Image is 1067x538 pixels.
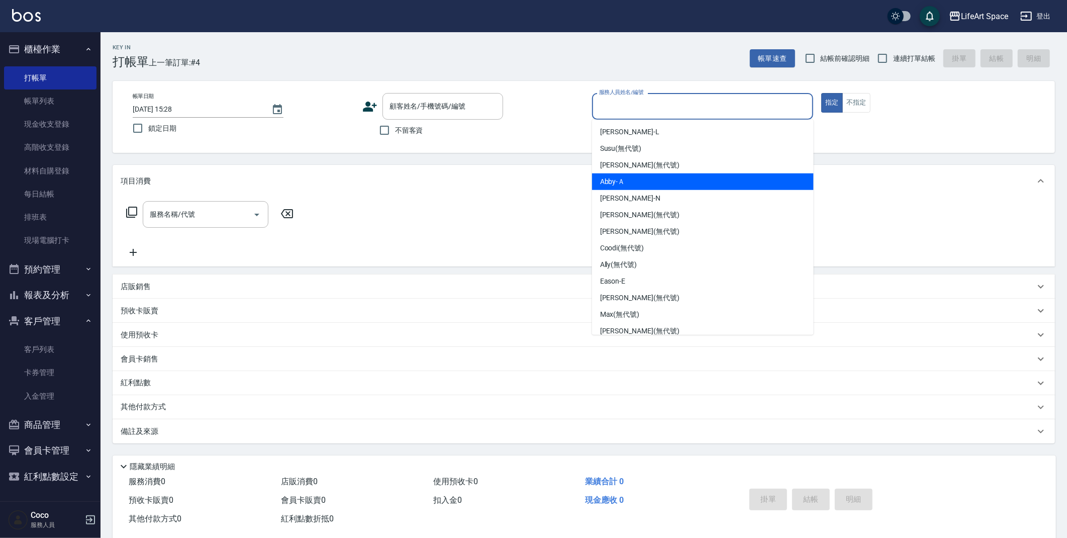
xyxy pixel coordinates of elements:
span: 其他付款方式 0 [129,514,181,523]
p: 其他付款方式 [121,402,171,413]
button: 會員卡管理 [4,437,96,464]
button: 紅利點數設定 [4,464,96,490]
p: 項目消費 [121,176,151,187]
span: Ally (無代號) [600,259,637,270]
h5: Coco [31,510,82,520]
button: 商品管理 [4,412,96,438]
p: 紅利點數 [121,378,156,389]
a: 現場電腦打卡 [4,229,96,252]
span: 上一筆訂單:#4 [149,56,201,69]
a: 帳單列表 [4,89,96,113]
span: 使用預收卡 0 [433,477,478,486]
span: [PERSON_NAME] (無代號) [600,210,680,220]
button: LifeArt Space [945,6,1012,27]
span: 預收卡販賣 0 [129,495,173,505]
button: 登出 [1016,7,1055,26]
div: 項目消費 [113,165,1055,197]
button: Choose date, selected date is 2025-10-08 [265,98,289,122]
span: 紅利點數折抵 0 [281,514,334,523]
a: 卡券管理 [4,361,96,384]
span: [PERSON_NAME] (無代號) [600,293,680,303]
span: 會員卡販賣 0 [281,495,326,505]
p: 會員卡銷售 [121,354,158,365]
p: 使用預收卡 [121,330,158,340]
img: Person [8,510,28,530]
span: 鎖定日期 [148,123,176,134]
div: 使用預收卡 [113,323,1055,347]
div: 其他付款方式 [113,395,1055,419]
a: 高階收支登錄 [4,136,96,159]
span: [PERSON_NAME] (無代號) [600,226,680,237]
a: 排班表 [4,206,96,229]
div: 紅利點數 [113,371,1055,395]
button: Open [249,207,265,223]
h2: Key In [113,44,149,51]
span: 現金應收 0 [585,495,624,505]
p: 店販銷售 [121,282,151,292]
div: LifeArt Space [961,10,1008,23]
div: 預收卡販賣 [113,299,1055,323]
div: 備註及來源 [113,419,1055,443]
img: Logo [12,9,41,22]
button: save [920,6,940,26]
a: 入金管理 [4,385,96,408]
button: 不指定 [842,93,870,113]
p: 服務人員 [31,520,82,529]
span: 結帳前確認明細 [821,53,870,64]
h3: 打帳單 [113,55,149,69]
label: 服務人員姓名/編號 [599,88,643,96]
button: 指定 [821,93,843,113]
a: 材料自購登錄 [4,159,96,183]
span: 服務消費 0 [129,477,165,486]
button: 帳單速查 [750,49,795,68]
span: Coodi (無代號) [600,243,644,253]
span: 扣入金 0 [433,495,462,505]
span: Susu (無代號) [600,143,642,154]
span: 業績合計 0 [585,477,624,486]
span: Abby -Ａ [600,176,625,187]
div: 會員卡銷售 [113,347,1055,371]
button: 客戶管理 [4,308,96,334]
button: 預約管理 [4,256,96,283]
input: YYYY/MM/DD hh:mm [133,101,261,118]
a: 客戶列表 [4,338,96,361]
span: 不留客資 [395,125,423,136]
span: [PERSON_NAME] (無代號) [600,326,680,336]
p: 預收卡販賣 [121,306,158,316]
span: [PERSON_NAME] (無代號) [600,160,680,170]
button: 報表及分析 [4,282,96,308]
a: 現金收支登錄 [4,113,96,136]
button: 櫃檯作業 [4,36,96,62]
a: 每日結帳 [4,183,96,206]
span: [PERSON_NAME] -N [600,193,660,204]
p: 備註及來源 [121,426,158,437]
span: [PERSON_NAME] -L [600,127,659,137]
label: 帳單日期 [133,93,154,100]
span: 連續打單結帳 [893,53,935,64]
p: 隱藏業績明細 [130,462,175,472]
div: 店販銷售 [113,275,1055,299]
a: 打帳單 [4,66,96,89]
span: 店販消費 0 [281,477,318,486]
span: Eason -E [600,276,626,287]
span: Max (無代號) [600,309,640,320]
